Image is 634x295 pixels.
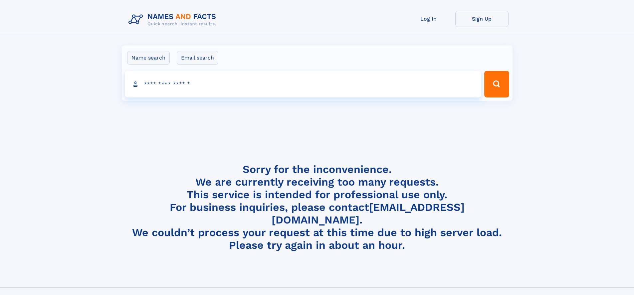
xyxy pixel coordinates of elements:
[127,51,170,65] label: Name search
[126,163,509,252] h4: Sorry for the inconvenience. We are currently receiving too many requests. This service is intend...
[125,71,482,97] input: search input
[455,11,509,27] a: Sign Up
[402,11,455,27] a: Log In
[126,11,222,29] img: Logo Names and Facts
[272,201,465,226] a: [EMAIL_ADDRESS][DOMAIN_NAME]
[177,51,218,65] label: Email search
[484,71,509,97] button: Search Button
